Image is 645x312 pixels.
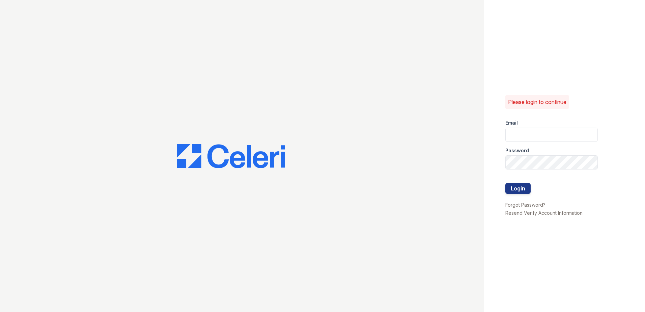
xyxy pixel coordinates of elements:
label: Password [505,147,529,154]
button: Login [505,183,531,194]
img: CE_Logo_Blue-a8612792a0a2168367f1c8372b55b34899dd931a85d93a1a3d3e32e68fde9ad4.png [177,144,285,168]
label: Email [505,120,518,126]
a: Forgot Password? [505,202,545,208]
a: Resend Verify Account Information [505,210,583,216]
p: Please login to continue [508,98,566,106]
